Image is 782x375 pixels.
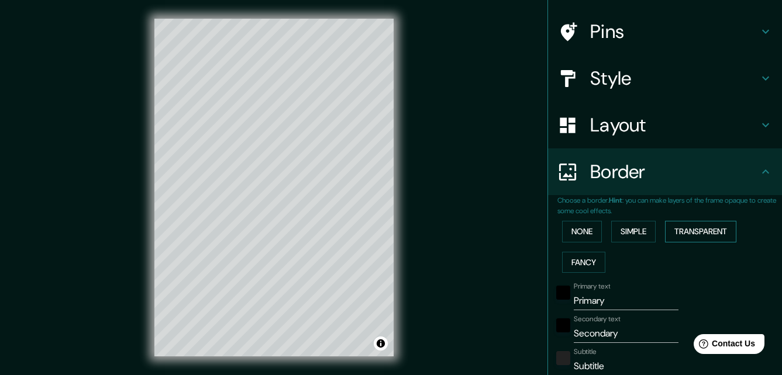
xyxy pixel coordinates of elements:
button: color-222222 [556,351,570,365]
label: Primary text [574,282,610,291]
button: Fancy [562,252,605,273]
b: Hint [609,196,622,205]
label: Subtitle [574,347,597,357]
div: Pins [548,8,782,55]
button: Toggle attribution [374,336,388,350]
label: Secondary text [574,314,621,324]
button: Simple [611,221,656,242]
div: Style [548,55,782,102]
h4: Style [590,67,759,90]
p: Choose a border. : you can make layers of the frame opaque to create some cool effects. [557,195,782,216]
div: Layout [548,102,782,148]
button: black [556,318,570,332]
h4: Pins [590,20,759,43]
h4: Border [590,160,759,183]
button: black [556,286,570,300]
button: None [562,221,602,242]
div: Border [548,148,782,195]
button: Transparent [665,221,736,242]
h4: Layout [590,113,759,137]
iframe: Help widget launcher [678,329,769,362]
